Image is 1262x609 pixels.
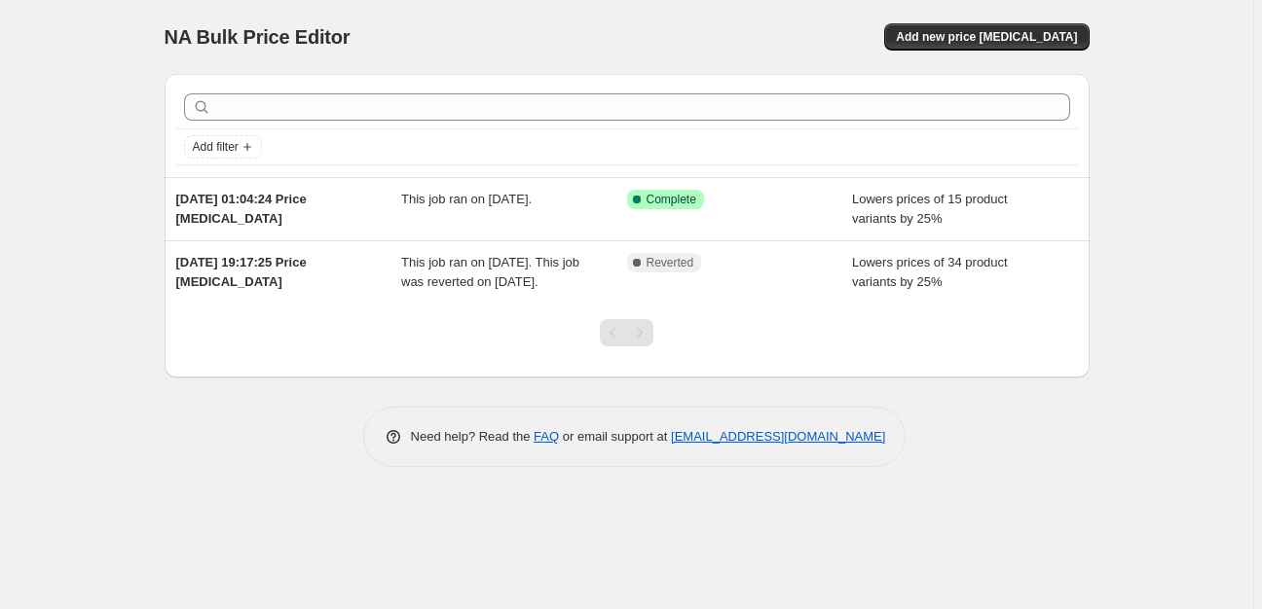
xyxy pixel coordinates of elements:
span: Reverted [647,255,694,270]
a: [EMAIL_ADDRESS][DOMAIN_NAME] [671,429,885,444]
a: FAQ [534,429,559,444]
span: Add new price [MEDICAL_DATA] [896,29,1077,45]
span: NA Bulk Price Editor [165,26,351,48]
button: Add new price [MEDICAL_DATA] [884,23,1089,51]
span: or email support at [559,429,671,444]
span: Add filter [193,139,239,155]
span: This job ran on [DATE]. This job was reverted on [DATE]. [401,255,579,289]
nav: Pagination [600,319,653,346]
span: Complete [647,192,696,207]
span: Lowers prices of 15 product variants by 25% [852,192,1008,226]
span: Lowers prices of 34 product variants by 25% [852,255,1008,289]
button: Add filter [184,135,262,159]
span: Need help? Read the [411,429,535,444]
span: This job ran on [DATE]. [401,192,532,206]
span: [DATE] 19:17:25 Price [MEDICAL_DATA] [176,255,307,289]
span: [DATE] 01:04:24 Price [MEDICAL_DATA] [176,192,307,226]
